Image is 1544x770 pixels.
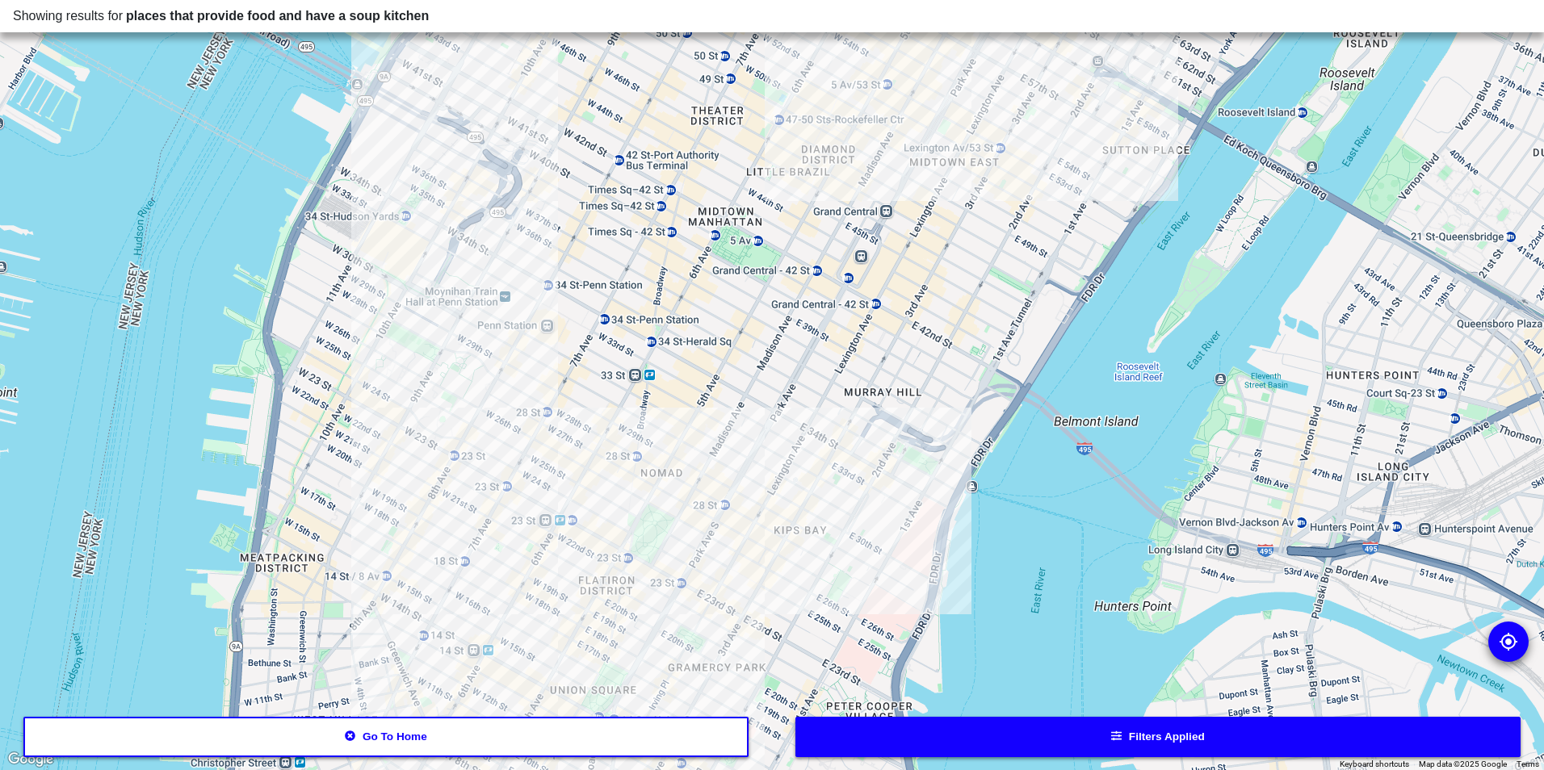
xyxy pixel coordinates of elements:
[4,749,57,770] img: Google
[1419,760,1507,768] span: Map data ©2025 Google
[4,749,57,770] a: Open this area in Google Maps (opens a new window)
[795,717,1521,757] button: Filters applied
[126,9,429,23] span: places that provide food and have a soup kitchen
[1517,760,1539,768] a: Terms (opens in new tab)
[1340,759,1409,770] button: Keyboard shortcuts
[13,6,1531,26] div: Showing results for
[23,717,749,757] button: Go to home
[1499,632,1518,651] img: go to my location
